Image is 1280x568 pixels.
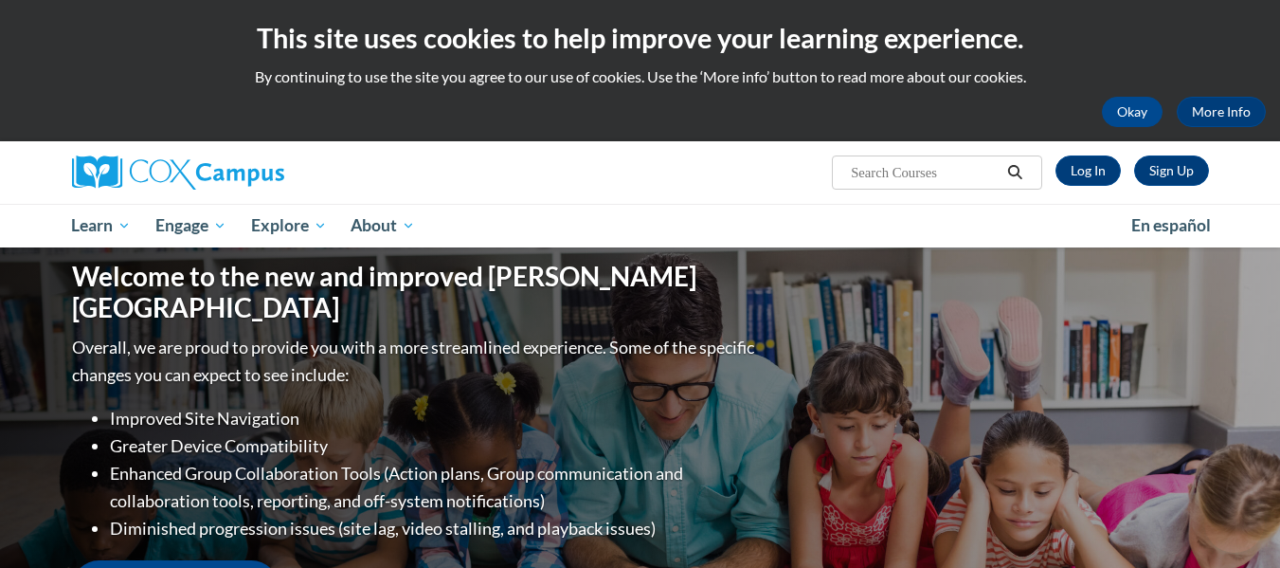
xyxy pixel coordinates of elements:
[14,66,1266,87] p: By continuing to use the site you agree to our use of cookies. Use the ‘More info’ button to read...
[110,460,759,515] li: Enhanced Group Collaboration Tools (Action plans, Group communication and collaboration tools, re...
[110,432,759,460] li: Greater Device Compatibility
[1134,156,1209,186] a: Register
[44,204,1237,247] div: Main menu
[1204,492,1265,553] iframe: Button to launch messaging window
[110,405,759,432] li: Improved Site Navigation
[1177,97,1266,127] a: More Info
[849,161,1001,184] input: Search Courses
[338,204,427,247] a: About
[251,214,327,237] span: Explore
[110,515,759,542] li: Diminished progression issues (site lag, video stalling, and playback issues)
[72,334,759,389] p: Overall, we are proud to provide you with a more streamlined experience. Some of the specific cha...
[143,204,239,247] a: Engage
[1119,206,1223,246] a: En español
[239,204,339,247] a: Explore
[72,156,284,190] img: Cox Campus
[1055,156,1121,186] a: Log In
[60,204,144,247] a: Learn
[1131,215,1211,235] span: En español
[1001,161,1029,184] button: Search
[71,214,131,237] span: Learn
[351,214,415,237] span: About
[155,214,226,237] span: Engage
[1102,97,1163,127] button: Okay
[72,261,759,324] h1: Welcome to the new and improved [PERSON_NAME][GEOGRAPHIC_DATA]
[72,156,432,190] a: Cox Campus
[14,19,1266,57] h2: This site uses cookies to help improve your learning experience.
